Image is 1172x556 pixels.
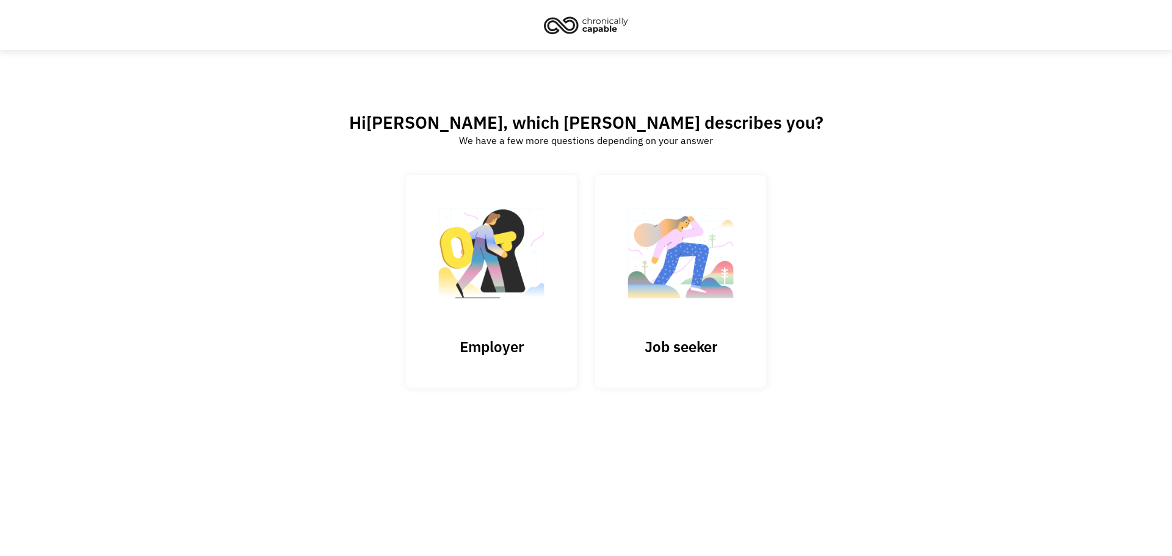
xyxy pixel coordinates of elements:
a: Job seeker [595,175,766,387]
span: [PERSON_NAME] [366,111,503,134]
div: We have a few more questions depending on your answer [459,133,713,148]
h3: Job seeker [620,338,742,356]
h2: Hi , which [PERSON_NAME] describes you? [349,112,823,133]
img: Chronically Capable logo [540,12,632,38]
input: Submit [406,175,577,388]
